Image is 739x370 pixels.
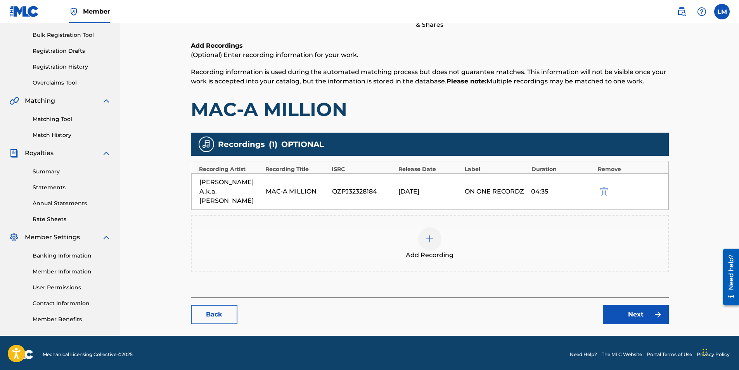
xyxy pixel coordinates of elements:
a: Match History [33,131,111,139]
img: recording [202,140,211,149]
span: Mechanical Licensing Collective © 2025 [43,351,133,358]
div: Recording Artist [199,165,261,173]
a: Matching Tool [33,115,111,123]
a: Bulk Registration Tool [33,31,111,39]
div: Drag [703,341,707,364]
img: Top Rightsholder [69,7,78,16]
span: Member [83,7,110,16]
a: Public Search [674,4,689,19]
div: ON ONE RECORDZ [465,187,527,196]
img: help [697,7,706,16]
div: Recording Title [265,165,328,173]
a: Annual Statements [33,199,111,207]
iframe: Resource Center [717,246,739,308]
img: expand [102,96,111,105]
h6: Add Recordings [191,41,669,50]
div: QZPJ32328184 [332,187,395,196]
a: Rate Sheets [33,215,111,223]
a: Portal Terms of Use [647,351,692,358]
div: Help [694,4,710,19]
a: Registration History [33,63,111,71]
div: Remove [598,165,660,173]
div: Release Date [398,165,461,173]
strong: Please note: [447,78,486,85]
span: Recordings [218,138,265,150]
a: Member Information [33,268,111,276]
div: [PERSON_NAME] A.k.a. [PERSON_NAME] [199,178,262,206]
div: ISRC [332,165,394,173]
span: Matching [25,96,55,105]
img: Matching [9,96,19,105]
img: add [425,234,434,244]
span: Royalties [25,149,54,158]
a: Overclaims Tool [33,79,111,87]
img: Member Settings [9,233,19,242]
a: Contact Information [33,299,111,308]
a: Need Help? [570,351,597,358]
span: (Optional) Enter recording information for your work. [191,51,358,59]
span: ( 1 ) [269,138,277,150]
span: Recording information is used during the automated matching process but does not guarantee matche... [191,68,666,85]
a: Statements [33,183,111,192]
img: search [677,7,686,16]
div: User Menu [714,4,730,19]
h1: MAC-A MILLION [191,98,669,121]
iframe: Chat Widget [700,333,739,370]
span: OPTIONAL [281,138,324,150]
img: expand [102,233,111,242]
a: The MLC Website [602,351,642,358]
div: 04:35 [531,187,594,196]
a: Banking Information [33,252,111,260]
span: Member Settings [25,233,80,242]
img: 12a2ab48e56ec057fbd8.svg [600,187,608,196]
div: Duration [531,165,594,173]
a: Next [603,305,669,324]
a: Summary [33,168,111,176]
a: Back [191,305,237,324]
div: [DATE] [398,187,461,196]
a: Member Benefits [33,315,111,323]
div: Label [465,165,527,173]
a: Registration Drafts [33,47,111,55]
img: Royalties [9,149,19,158]
a: User Permissions [33,284,111,292]
a: Privacy Policy [697,351,730,358]
span: Add Recording [406,251,453,260]
img: expand [102,149,111,158]
img: MLC Logo [9,6,39,17]
img: f7272a7cc735f4ea7f67.svg [653,310,663,319]
div: MAC-A MILLION [266,187,328,196]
